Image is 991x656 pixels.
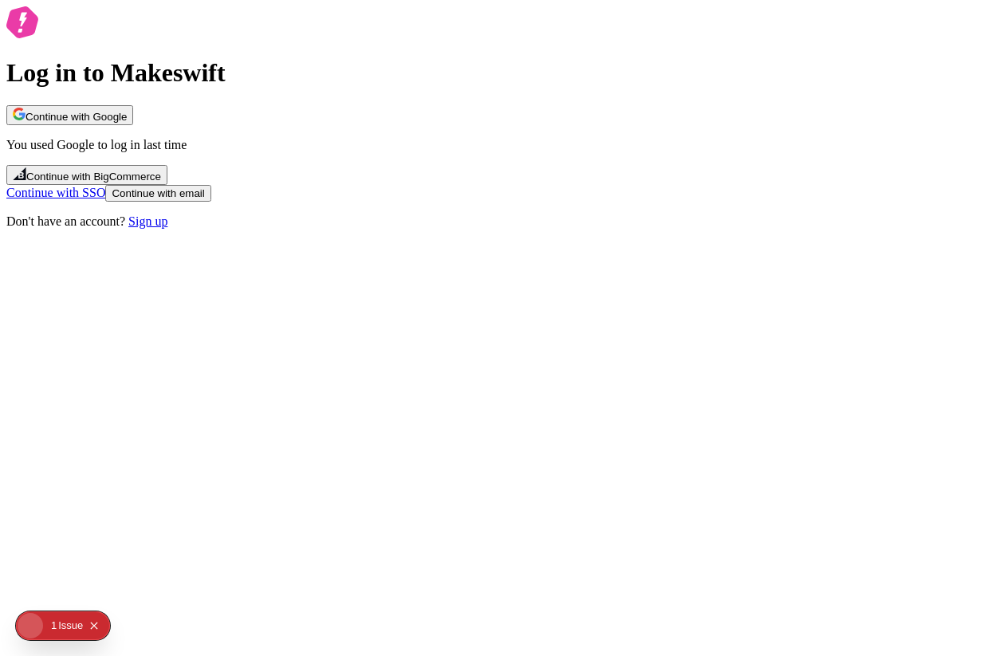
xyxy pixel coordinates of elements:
button: Continue with BigCommerce [6,165,167,185]
button: Continue with Google [6,105,133,125]
h1: Log in to Makeswift [6,58,985,88]
span: Continue with Google [26,111,127,123]
button: Continue with email [105,185,210,202]
span: Continue with email [112,187,204,199]
span: Continue with BigCommerce [26,171,161,183]
p: Don't have an account? [6,214,985,229]
p: You used Google to log in last time [6,138,985,152]
a: Sign up [128,214,167,228]
a: Continue with SSO [6,186,105,199]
